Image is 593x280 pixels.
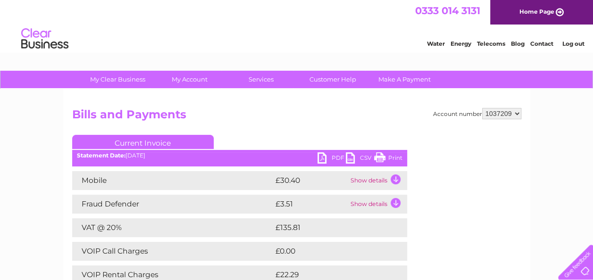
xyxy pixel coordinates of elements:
a: PDF [317,152,346,166]
td: £3.51 [273,195,348,214]
td: Show details [348,171,407,190]
a: CSV [346,152,374,166]
a: My Clear Business [79,71,157,88]
a: Blog [511,40,525,47]
a: Current Invoice [72,135,214,149]
td: Show details [348,195,407,214]
div: [DATE] [72,152,407,159]
a: Telecoms [477,40,505,47]
td: VAT @ 20% [72,218,273,237]
td: Fraud Defender [72,195,273,214]
a: My Account [150,71,228,88]
td: £30.40 [273,171,348,190]
h2: Bills and Payments [72,108,521,126]
a: Make A Payment [366,71,443,88]
td: VOIP Call Charges [72,242,273,261]
b: Statement Date: [77,152,125,159]
td: Mobile [72,171,273,190]
td: £135.81 [273,218,389,237]
a: Services [222,71,300,88]
a: Water [427,40,445,47]
a: Log out [562,40,584,47]
div: Clear Business is a trading name of Verastar Limited (registered in [GEOGRAPHIC_DATA] No. 3667643... [74,5,520,46]
div: Account number [433,108,521,119]
img: logo.png [21,25,69,53]
a: 0333 014 3131 [415,5,480,16]
a: Print [374,152,402,166]
a: Customer Help [294,71,372,88]
a: Energy [451,40,471,47]
a: Contact [530,40,553,47]
td: £0.00 [273,242,385,261]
